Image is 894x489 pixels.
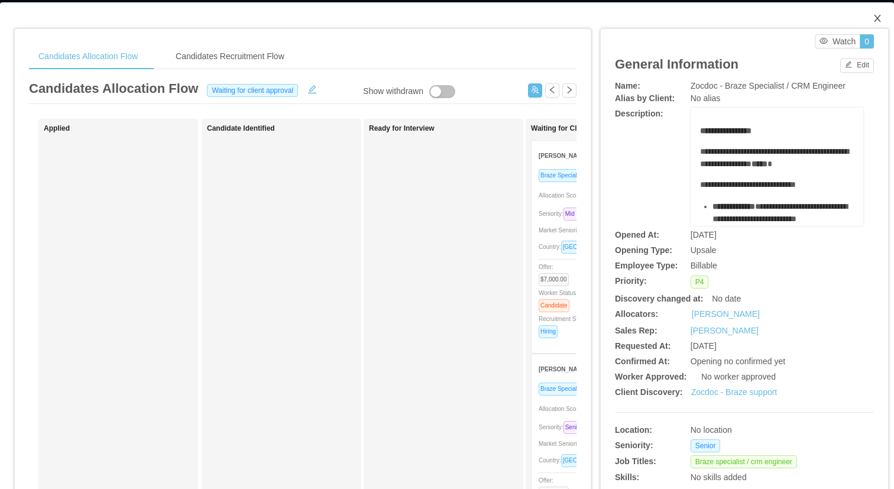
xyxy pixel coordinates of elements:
i: icon: close [873,14,882,23]
b: Sales Rep: [615,326,657,335]
b: Name: [615,81,640,90]
b: Confirmed At: [615,357,670,366]
span: Hiring [539,325,558,338]
button: icon: editEdit [840,59,874,73]
span: Mid level [563,208,590,221]
b: Priority: [615,276,647,286]
span: [GEOGRAPHIC_DATA] [561,454,626,467]
span: Upsale [691,245,717,255]
span: P4 [691,276,709,289]
b: Job Titles: [615,456,656,466]
b: Opened At: [615,230,659,239]
button: icon: edit [303,82,322,94]
span: Worker Status: [539,290,578,309]
div: No location [691,424,820,436]
b: Skills: [615,472,639,482]
span: Waiting for client approval [207,84,298,97]
button: Close [861,2,894,35]
span: Offer: [539,264,574,283]
b: Seniority: [615,441,653,450]
b: Worker Approved: [615,372,686,381]
span: Market Seniority: [539,227,623,234]
article: General Information [615,54,738,74]
span: Senior [563,421,584,434]
span: No date [712,294,741,303]
a: [PERSON_NAME] [692,308,760,320]
span: Braze specialist / crm engineer [691,455,797,468]
span: $7,000.00 [539,273,569,286]
button: icon: left [545,83,559,98]
span: Candidate [539,299,569,312]
b: Opening Type: [615,245,672,255]
b: Employee Type: [615,261,678,270]
b: Allocators: [615,309,658,319]
span: Allocation Score: [539,192,583,199]
span: Opening no confirmed yet [691,357,785,366]
span: Senior [691,439,721,452]
a: Zocdoc - Braze support [691,387,778,397]
h1: Applied [44,124,209,133]
b: Location: [615,425,652,435]
b: Client Discovery: [615,387,682,397]
span: Allocation Score: [539,406,583,412]
span: Market Seniority: [539,441,623,447]
div: Show withdrawn [363,85,423,98]
span: Braze Specialist / CRM Engineer [539,169,629,182]
span: Country: [539,457,631,464]
button: icon: right [562,83,576,98]
button: icon: eyeWatch [815,34,860,48]
b: Alias by Client: [615,93,675,103]
span: [GEOGRAPHIC_DATA] [561,241,626,254]
b: Requested At: [615,341,670,351]
article: Candidates Allocation Flow [29,79,198,98]
div: rdw-editor [700,125,854,243]
span: No alias [691,93,721,103]
strong: [PERSON_NAME] [539,366,588,373]
strong: [PERSON_NAME] [539,153,588,159]
div: rdw-wrapper [691,108,863,226]
a: [PERSON_NAME] [691,326,759,335]
span: No skills added [691,472,747,482]
div: Candidates Recruitment Flow [166,43,294,70]
button: 0 [860,34,874,48]
div: Candidates Allocation Flow [29,43,147,70]
h1: Waiting for Client Approval [531,124,697,133]
span: Zocdoc - Braze Specialist / CRM Engineer [691,81,846,90]
button: icon: usergroup-add [528,83,542,98]
span: Billable [691,261,717,270]
span: Recruitment Status: [539,316,591,335]
span: [DATE] [691,341,717,351]
h1: Ready for Interview [369,124,535,133]
h1: Candidate Identified [207,124,372,133]
span: Braze Specialist / CRM Engineer [539,383,629,396]
b: Discovery changed at: [615,294,703,303]
span: Seniority: [539,211,595,217]
span: [DATE] [691,230,717,239]
span: Country: [539,244,631,250]
b: Description: [615,109,663,118]
span: No worker approved [701,372,776,381]
span: Seniority: [539,424,589,430]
